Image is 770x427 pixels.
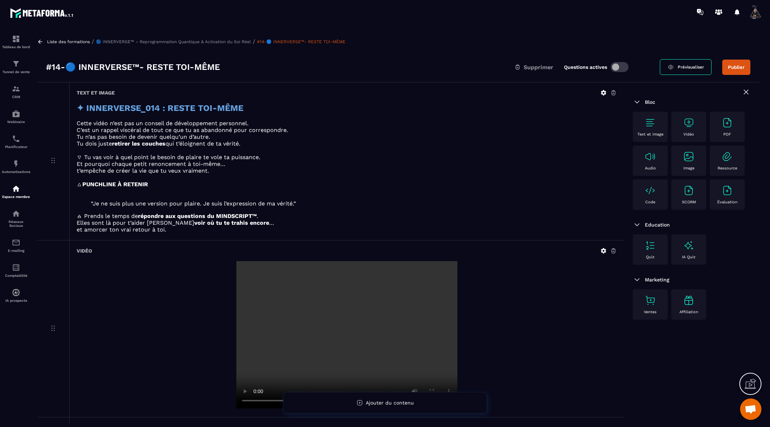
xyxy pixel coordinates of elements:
img: text-image no-wra [645,295,656,306]
strong: ✦ INNERVERSE_014 : RESTE TOI-MÊME [77,103,243,113]
a: Ouvrir le chat [740,398,761,420]
h6: Vidéo [77,248,92,254]
img: email [12,238,20,247]
p: Comptabilité [2,274,30,278]
img: arrow-down [633,98,641,106]
p: Tu n’as pas besoin de devenir quelqu’un d’autre. [77,133,617,140]
strong: voir où tu te trahis encore [194,219,269,226]
p: 🜂 [77,181,617,188]
p: Espace membre [2,195,30,199]
img: social-network [12,209,20,218]
a: formationformationTunnel de vente [2,54,30,79]
img: formation [12,85,20,93]
img: text-image no-wra [683,117,694,128]
p: Automatisations [2,170,30,174]
img: scheduler [12,134,20,143]
p: Tableau de bord [2,45,30,49]
p: E-mailing [2,249,30,253]
img: automations [12,110,20,118]
label: Questions actives [564,64,607,70]
a: accountantaccountantComptabilité [2,258,30,283]
h3: #14-🔵 INNERVERSE™- RESTE TOI-MÊME [46,61,220,73]
p: Elles sont là pour t’aider [PERSON_NAME] … [77,219,617,226]
p: IA prospects [2,299,30,303]
img: text-image no-wra [645,117,656,128]
span: Prévisualiser [678,65,704,70]
img: text-image no-wra [645,240,656,251]
img: automations [12,184,20,193]
img: text-image [683,295,694,306]
img: text-image [683,240,694,251]
img: text-image no-wra [683,151,694,162]
p: Ventes [644,310,657,314]
img: text-image no-wra [645,185,656,196]
span: Supprimer [524,64,553,71]
span: Education [645,222,670,228]
img: formation [12,60,20,68]
p: Réseaux Sociaux [2,220,30,228]
img: automations [12,288,20,297]
p: PDF [723,132,731,137]
strong: répondre aux questions du MINDSCRIPT™ [138,213,257,219]
span: Bloc [645,99,655,105]
img: text-image no-wra [722,117,733,128]
img: formation [12,35,20,43]
p: Cette vidéo n’est pas un conseil de développement personnel. [77,120,617,127]
img: arrow-down [633,275,641,284]
strong: retirer les couches [112,140,165,147]
img: accountant [12,263,20,272]
h6: Text et image [77,90,115,96]
p: et amorcer ton vrai retour à toi. [77,226,617,233]
blockquote: “Je ne suis plus une version pour plaire. Je suis l’expression de ma vérité.” [91,200,602,207]
p: t’empêche de créer la vie que tu veux vraiment. [77,167,617,174]
img: arrow-down [633,220,641,229]
a: automationsautomationsWebinaire [2,104,30,129]
p: C’est un rappel viscéral de tout ce que tu as abandonné pour correspondre. [77,127,617,133]
img: text-image no-wra [722,151,733,162]
p: Affiliation [679,310,698,314]
a: automationsautomationsEspace membre [2,179,30,204]
p: Et pourquoi chaque petit renoncement à toi-même… [77,161,617,167]
span: Ajouter du contenu [366,400,414,406]
p: Vidéo [683,132,694,137]
img: logo [10,6,74,19]
img: text-image no-wra [683,185,694,196]
a: Liste des formations [47,39,90,44]
p: Planificateur [2,145,30,149]
img: text-image no-wra [722,185,733,196]
span: / [92,38,94,45]
p: Text et image [637,132,663,137]
a: schedulerschedulerPlanificateur [2,129,30,154]
p: Webinaire [2,120,30,124]
strong: PUNCHLINE À RETENIR [82,181,148,188]
a: Prévisualiser [660,59,712,75]
span: / [253,38,255,45]
img: automations [12,159,20,168]
p: Quiz [646,255,654,259]
a: 🔵 INNERVERSE™ – Reprogrammation Quantique & Activation du Soi Réel [96,39,251,44]
a: emailemailE-mailing [2,233,30,258]
p: Image [683,166,694,171]
p: Ressource [718,166,737,171]
p: Évaluation [717,200,738,204]
p: Tu dois juste qui t’éloignent de ta vérité. [77,140,617,147]
p: 🜄 Tu vas voir à quel point le besoin de plaire te vole ta puissance. [77,154,617,161]
a: formationformationCRM [2,79,30,104]
span: Marketing [645,277,669,283]
p: IA Quiz [682,255,695,259]
p: SCORM [682,200,696,204]
p: Code [645,200,655,204]
p: Tunnel de vente [2,70,30,74]
p: 🜁 Prends le temps de . [77,213,617,219]
p: CRM [2,95,30,99]
p: Audio [645,166,656,171]
button: Publier [722,60,750,75]
a: automationsautomationsAutomatisations [2,154,30,179]
a: formationformationTableau de bord [2,29,30,54]
a: #14-🔵 INNERVERSE™- RESTE TOI-MÊME [257,39,345,44]
a: social-networksocial-networkRéseaux Sociaux [2,204,30,233]
img: text-image no-wra [645,151,656,162]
